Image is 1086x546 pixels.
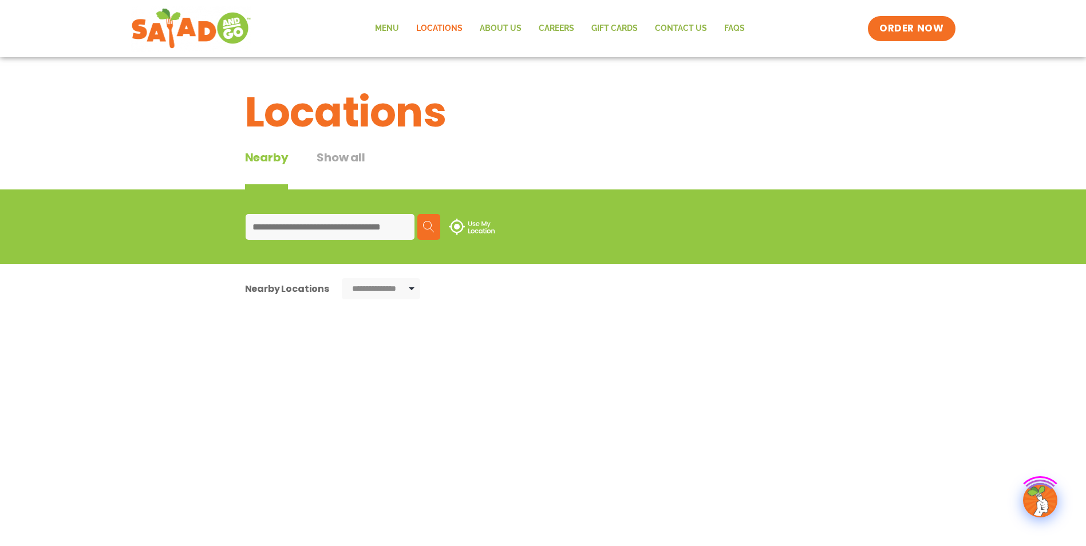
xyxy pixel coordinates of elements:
h1: Locations [245,81,842,143]
div: Nearby [245,149,289,189]
div: Nearby Locations [245,282,329,296]
img: new-SAG-logo-768×292 [131,6,252,52]
img: use-location.svg [449,219,495,235]
a: Careers [530,15,583,42]
a: ORDER NOW [868,16,955,41]
a: Menu [366,15,408,42]
div: Tabbed content [245,149,394,189]
a: About Us [471,15,530,42]
a: FAQs [716,15,753,42]
button: Show all [317,149,365,189]
nav: Menu [366,15,753,42]
a: Contact Us [646,15,716,42]
a: Locations [408,15,471,42]
a: GIFT CARDS [583,15,646,42]
img: search.svg [423,221,435,232]
span: ORDER NOW [879,22,943,35]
